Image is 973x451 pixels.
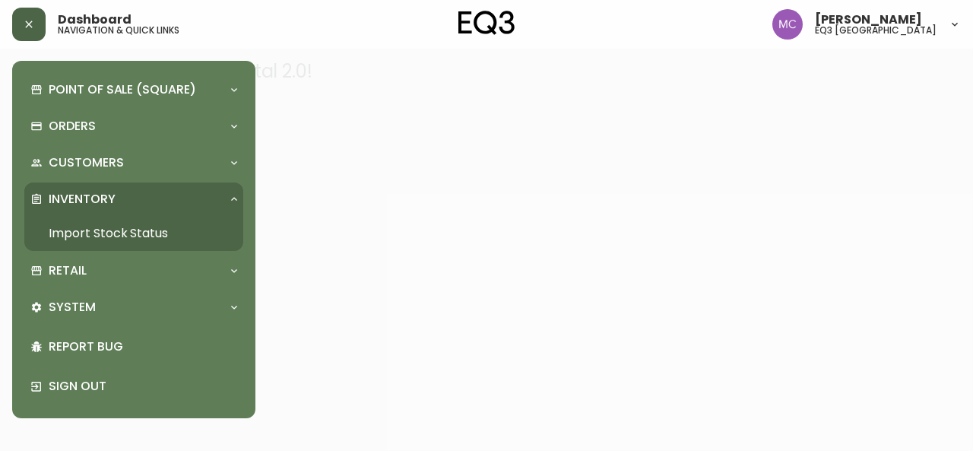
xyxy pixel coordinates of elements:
div: Report Bug [24,327,243,367]
div: Retail [24,254,243,287]
span: [PERSON_NAME] [815,14,922,26]
h5: eq3 [GEOGRAPHIC_DATA] [815,26,937,35]
div: Sign Out [24,367,243,406]
p: Report Bug [49,338,237,355]
div: System [24,291,243,324]
span: Dashboard [58,14,132,26]
div: Orders [24,110,243,143]
p: Retail [49,262,87,279]
div: Inventory [24,183,243,216]
p: Customers [49,154,124,171]
div: Customers [24,146,243,179]
img: 6dbdb61c5655a9a555815750a11666cc [772,9,803,40]
p: Inventory [49,191,116,208]
p: Orders [49,118,96,135]
a: Import Stock Status [24,216,243,251]
h5: navigation & quick links [58,26,179,35]
p: System [49,299,96,316]
p: Point of Sale (Square) [49,81,196,98]
p: Sign Out [49,378,237,395]
img: logo [458,11,515,35]
div: Point of Sale (Square) [24,73,243,106]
